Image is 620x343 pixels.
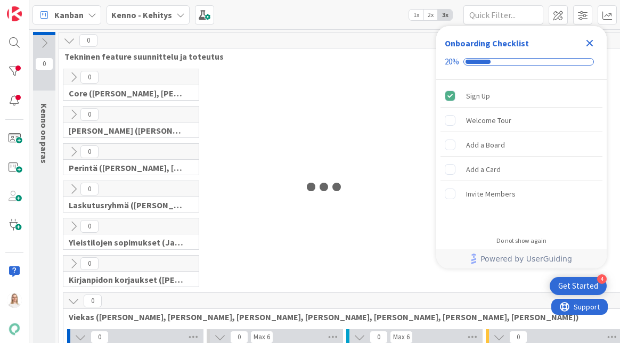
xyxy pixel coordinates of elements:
[80,108,99,121] span: 0
[440,158,602,181] div: Add a Card is incomplete.
[440,84,602,108] div: Sign Up is complete.
[35,58,53,70] span: 0
[409,10,423,20] span: 1x
[69,274,185,285] span: Kirjanpidon korjaukset (Jussi, JaakkoHä)
[463,5,543,24] input: Quick Filter...
[54,9,84,21] span: Kanban
[39,103,50,164] span: Kenno on paras
[597,274,607,284] div: 4
[79,34,97,47] span: 0
[254,334,270,340] div: Max 6
[80,220,99,233] span: 0
[558,281,598,291] div: Get Started
[22,2,48,14] span: Support
[423,10,438,20] span: 2x
[445,57,459,67] div: 20%
[466,114,511,127] div: Welcome Tour
[80,145,99,158] span: 0
[440,182,602,206] div: Invite Members is incomplete.
[445,37,529,50] div: Onboarding Checklist
[436,80,607,230] div: Checklist items
[7,293,22,308] img: SL
[69,125,185,136] span: Halti (Sebastian, VilleH, Riikka, Antti, MikkoV, PetriH, PetriM)
[440,133,602,157] div: Add a Board is incomplete.
[69,88,185,99] span: Core (Pasi, Jussi, JaakkoHä, Jyri, Leo, MikkoK, Väinö)
[7,322,22,337] img: avatar
[466,138,505,151] div: Add a Board
[80,183,99,195] span: 0
[111,10,172,20] b: Kenno - Kehitys
[466,163,501,176] div: Add a Card
[436,26,607,268] div: Checklist Container
[466,89,490,102] div: Sign Up
[69,237,185,248] span: Yleistilojen sopimukset (Jaakko, VilleP, TommiL, Simo)
[438,10,452,20] span: 3x
[69,200,185,210] span: Laskutusryhmä (Antti, Keijo)
[84,295,102,307] span: 0
[69,162,185,173] span: Perintä (Jaakko, PetriH, MikkoV, Pasi)
[393,334,410,340] div: Max 6
[496,236,546,245] div: Do not show again
[436,249,607,268] div: Footer
[440,109,602,132] div: Welcome Tour is incomplete.
[80,257,99,270] span: 0
[7,6,22,21] img: Visit kanbanzone.com
[480,252,572,265] span: Powered by UserGuiding
[466,187,516,200] div: Invite Members
[581,35,598,52] div: Close Checklist
[550,277,607,295] div: Open Get Started checklist, remaining modules: 4
[442,249,601,268] a: Powered by UserGuiding
[445,57,598,67] div: Checklist progress: 20%
[80,71,99,84] span: 0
